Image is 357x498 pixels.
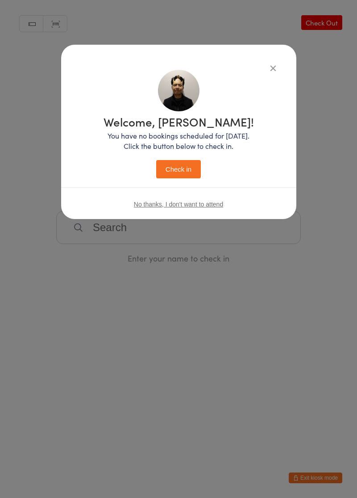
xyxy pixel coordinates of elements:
[104,131,254,151] p: You have no bookings scheduled for [DATE]. Click the button below to check in.
[134,201,223,208] button: No thanks, I don't want to attend
[156,160,201,178] button: Check in
[104,116,254,127] h1: Welcome, [PERSON_NAME]!
[158,70,199,111] img: image1749367449.png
